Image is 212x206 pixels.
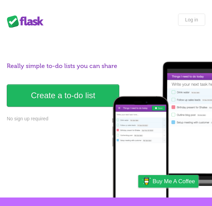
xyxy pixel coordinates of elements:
[7,15,48,28] div: Flask Lists
[7,84,119,107] a: Create a to-do list
[7,115,205,122] p: No sign up required
[138,175,198,188] a: Buy me a coffee
[178,14,205,26] a: Log in
[7,62,205,71] h1: Really simple to-do lists you can share
[142,175,151,187] img: Buy me a coffee
[153,175,195,187] span: Buy me a coffee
